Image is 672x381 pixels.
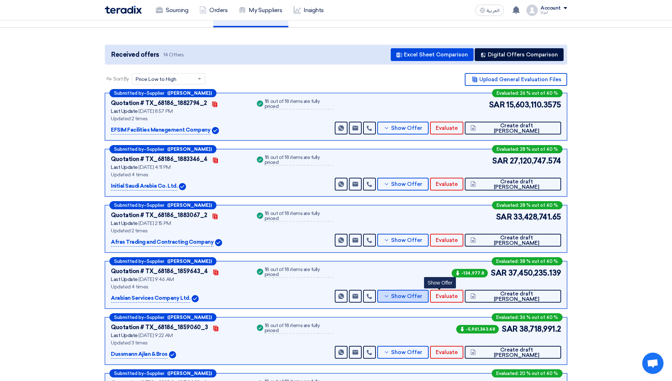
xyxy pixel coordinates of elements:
[377,122,429,134] button: Show Offer
[478,123,555,134] span: Create draft [PERSON_NAME]
[436,126,458,131] span: Evaluate
[492,89,563,97] div: Evaluated: 26 % out of 40 %
[111,283,247,291] div: Updated 4 times
[489,99,505,111] span: SAR
[111,339,247,347] div: Updated 3 times
[150,2,194,18] a: Sourcing
[478,179,555,190] span: Create draft [PERSON_NAME]
[430,234,463,247] button: Evaluate
[179,183,186,190] img: Verified Account
[167,147,212,151] b: ([PERSON_NAME])
[265,99,333,110] div: 18 out of 18 items are fully priced
[541,5,561,11] div: Account
[436,294,458,299] span: Evaluate
[465,122,561,134] button: Create draft [PERSON_NAME]
[192,295,199,302] img: Verified Account
[456,325,499,333] span: -5,961,343.48
[492,155,508,167] span: SAR
[478,291,555,302] span: Create draft [PERSON_NAME]
[111,50,159,60] span: Received offers
[465,178,561,190] button: Create draft [PERSON_NAME]
[452,269,488,277] span: -134,977.8
[109,201,216,209] div: –
[111,126,210,134] p: EFSIM Facilities Management Company
[436,350,458,355] span: Evaluate
[147,203,164,208] span: Supplier
[430,178,463,190] button: Evaluate
[508,267,561,279] span: 37,450,235.139
[111,164,138,170] span: Last Update
[487,8,499,13] span: العربية
[492,145,563,153] div: Evaluated: 28 % out of 40 %
[465,346,561,359] button: Create draft [PERSON_NAME]
[169,351,176,358] img: Verified Account
[265,267,333,278] div: 18 out of 18 items are fully priced
[111,332,138,338] span: Last Update
[147,371,164,376] span: Supplier
[492,201,563,209] div: Evaluated: 28 % out of 40 %
[496,211,512,223] span: SAR
[114,315,144,320] span: Submitted by
[492,369,563,377] div: Evaluated: 20 % out of 40 %
[478,235,555,246] span: Create draft [PERSON_NAME]
[513,211,561,223] span: 33,428,741.65
[391,294,422,299] span: Show Offer
[475,48,564,61] button: Digital Offers Comparison
[147,259,164,264] span: Supplier
[519,323,561,335] span: 38,718,991.2
[136,76,176,83] span: Price Low to High
[167,259,212,264] b: ([PERSON_NAME])
[163,51,184,58] span: 14 Offers
[111,171,247,178] div: Updated 4 times
[147,315,164,320] span: Supplier
[111,350,168,359] p: Dussmann Ajlan & Bros
[114,147,144,151] span: Submitted by
[111,211,207,220] div: Quotation # TX_68186_1883067_2
[391,182,422,187] span: Show Offer
[139,164,170,170] span: [DATE] 4:11 PM
[492,313,563,321] div: Evaluated: 36 % out of 40 %
[436,238,458,243] span: Evaluate
[139,220,171,226] span: [DATE] 2:15 PM
[111,276,138,282] span: Last Update
[111,267,208,276] div: Quotation # TX_68186_1859643_4
[465,290,561,303] button: Create draft [PERSON_NAME]
[113,75,129,83] span: Sort By
[111,323,208,332] div: Quotation # TX_68186_1859060_3
[430,346,463,359] button: Evaluate
[109,313,216,321] div: –
[139,108,173,114] span: [DATE] 8:57 PM
[430,122,463,134] button: Evaluate
[194,2,233,18] a: Orders
[139,276,174,282] span: [DATE] 9:46 AM
[167,203,212,208] b: ([PERSON_NAME])
[215,239,222,246] img: Verified Account
[114,91,144,95] span: Submitted by
[233,2,288,18] a: My Suppliers
[109,145,216,153] div: –
[167,371,212,376] b: ([PERSON_NAME])
[265,211,333,222] div: 18 out of 18 items are fully priced
[391,126,422,131] span: Show Offer
[109,257,216,265] div: –
[642,353,663,374] a: Open chat
[478,347,555,358] span: Create draft [PERSON_NAME]
[111,182,177,190] p: Initial Saudi Arabia Co. Ltd.
[109,369,216,377] div: –
[288,2,329,18] a: Insights
[391,48,474,61] button: Excel Sheet Comparison
[114,371,144,376] span: Submitted by
[430,290,463,303] button: Evaluate
[465,234,561,247] button: Create draft [PERSON_NAME]
[526,5,538,16] img: profile_test.png
[377,346,429,359] button: Show Offer
[111,108,138,114] span: Last Update
[506,99,561,111] span: 15,603,110.3575
[541,11,567,15] div: Naif
[424,277,456,288] div: Show Offer
[167,91,212,95] b: ([PERSON_NAME])
[475,5,504,16] button: العربية
[111,155,208,164] div: Quotation # TX_68186_1883346_4
[502,323,518,335] span: SAR
[147,91,164,95] span: Supplier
